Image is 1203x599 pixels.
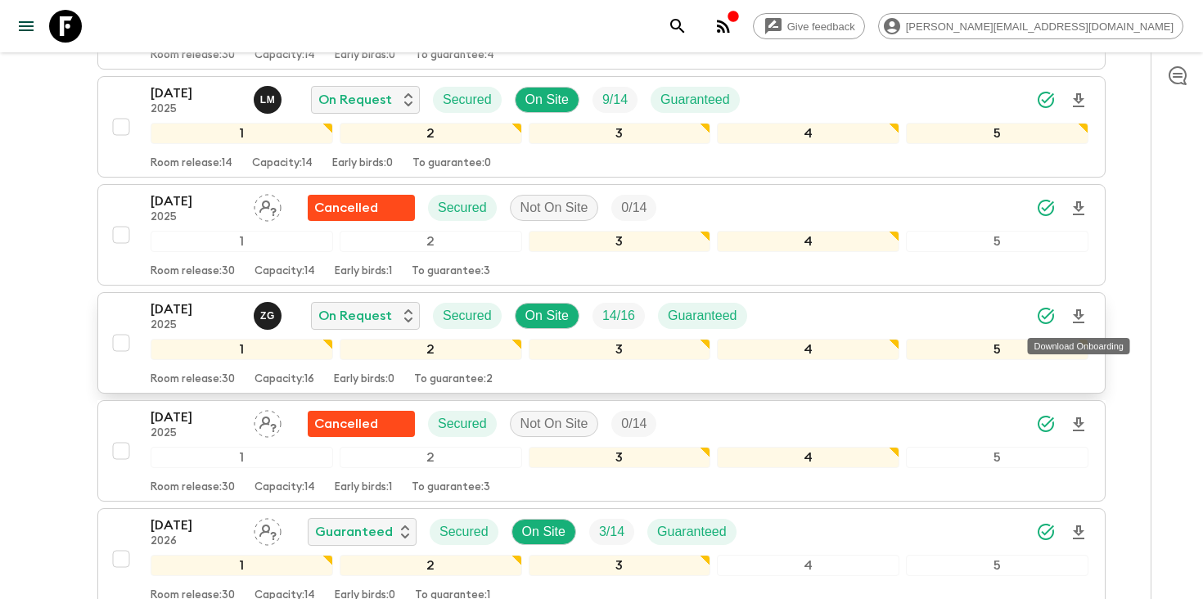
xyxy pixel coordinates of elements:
p: 2025 [151,103,241,116]
button: [DATE]2025Assign pack leaderFlash Pack cancellationSecuredNot On SiteTrip Fill12345Room release:3... [97,184,1106,286]
div: 2 [340,123,522,144]
div: Trip Fill [611,195,656,221]
p: [DATE] [151,408,241,427]
p: 0 / 14 [621,198,647,218]
div: Not On Site [510,411,599,437]
span: Assign pack leader [254,523,282,536]
div: 1 [151,555,333,576]
svg: Synced Successfully [1036,198,1056,218]
p: [DATE] [151,83,241,103]
button: [DATE]2025Luka MamniashviliOn RequestSecuredOn SiteTrip FillGuaranteed12345Room release:14Capacit... [97,76,1106,178]
p: Early birds: 1 [335,265,392,278]
svg: Synced Successfully [1036,522,1056,542]
svg: Download Onboarding [1069,415,1088,435]
div: 2 [340,555,522,576]
p: To guarantee: 4 [415,49,494,62]
svg: Synced Successfully [1036,306,1056,326]
p: Z G [260,309,275,322]
div: 4 [717,447,899,468]
div: 4 [717,555,899,576]
p: Cancelled [314,414,378,434]
div: 2 [340,339,522,360]
p: On Request [318,90,392,110]
div: Trip Fill [589,519,634,545]
div: 3 [529,555,711,576]
p: Capacity: 14 [255,49,315,62]
svg: Synced Successfully [1036,414,1056,434]
div: 3 [529,123,711,144]
p: Secured [438,198,487,218]
p: 0 / 14 [621,414,647,434]
span: [PERSON_NAME][EMAIL_ADDRESS][DOMAIN_NAME] [897,20,1183,33]
p: On Site [522,522,565,542]
div: 5 [906,555,1088,576]
div: Download Onboarding [1028,338,1130,354]
button: LM [254,86,285,114]
p: Not On Site [520,414,588,434]
div: 5 [906,123,1088,144]
p: To guarantee: 3 [412,265,490,278]
p: Secured [438,414,487,434]
div: Secured [428,411,497,437]
p: Room release: 30 [151,373,235,386]
p: On Site [525,90,569,110]
p: Cancelled [314,198,378,218]
p: To guarantee: 0 [412,157,491,170]
p: Room release: 30 [151,481,235,494]
span: Give feedback [778,20,864,33]
p: [DATE] [151,299,241,319]
svg: Download Onboarding [1069,199,1088,218]
div: 1 [151,339,333,360]
p: Room release: 30 [151,49,235,62]
p: On Site [525,306,569,326]
p: L M [260,93,276,106]
svg: Download Onboarding [1069,307,1088,327]
button: [DATE]2025Assign pack leaderFlash Pack cancellationSecuredNot On SiteTrip Fill12345Room release:3... [97,400,1106,502]
div: Secured [433,87,502,113]
a: Give feedback [753,13,865,39]
div: 4 [717,123,899,144]
p: Secured [443,306,492,326]
svg: Download Onboarding [1069,91,1088,110]
p: Guaranteed [668,306,737,326]
div: On Site [515,87,579,113]
p: Early birds: 0 [335,49,395,62]
div: Trip Fill [592,87,638,113]
p: Capacity: 14 [255,265,315,278]
div: 1 [151,123,333,144]
div: 5 [906,339,1088,360]
button: search adventures [661,10,694,43]
div: On Site [511,519,576,545]
div: On Site [515,303,579,329]
p: To guarantee: 3 [412,481,490,494]
div: 2 [340,231,522,252]
div: 5 [906,447,1088,468]
div: Secured [428,195,497,221]
p: Guaranteed [660,90,730,110]
p: 9 / 14 [602,90,628,110]
button: [DATE]2025Zura GoglichidzeOn RequestSecuredOn SiteTrip FillGuaranteed12345Room release:30Capacity... [97,292,1106,394]
p: 2025 [151,427,241,440]
div: 1 [151,447,333,468]
p: Room release: 30 [151,265,235,278]
p: Early birds: 0 [332,157,393,170]
span: Assign pack leader [254,199,282,212]
div: Trip Fill [592,303,645,329]
div: 3 [529,339,711,360]
div: Secured [430,519,498,545]
p: To guarantee: 2 [414,373,493,386]
p: Early birds: 0 [334,373,394,386]
p: 14 / 16 [602,306,635,326]
button: menu [10,10,43,43]
div: 4 [717,231,899,252]
span: Assign pack leader [254,415,282,428]
p: 2026 [151,535,241,548]
svg: Download Onboarding [1069,523,1088,543]
p: Not On Site [520,198,588,218]
div: Trip Fill [611,411,656,437]
div: 4 [717,339,899,360]
p: [DATE] [151,516,241,535]
p: 2025 [151,319,241,332]
div: 3 [529,231,711,252]
span: Zura Goglichidze [254,307,285,320]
